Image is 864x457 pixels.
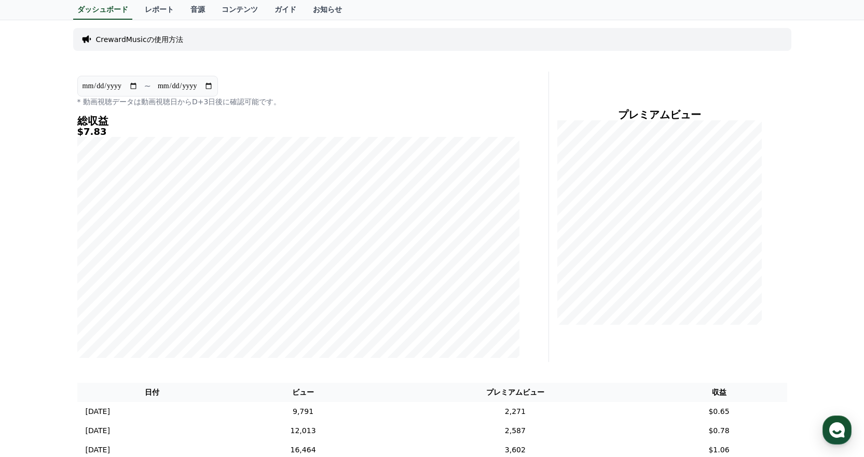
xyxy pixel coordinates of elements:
[134,329,199,355] a: Settings
[26,344,45,353] span: Home
[379,383,651,402] th: プレミアムビュー
[77,115,519,127] h4: 総収益
[86,425,110,436] p: [DATE]
[227,421,379,440] td: 12,013
[68,329,134,355] a: Messages
[227,402,379,421] td: 9,791
[227,383,379,402] th: ビュー
[379,402,651,421] td: 2,271
[86,445,110,455] p: [DATE]
[651,421,787,440] td: $0.78
[77,383,227,402] th: 日付
[96,34,183,45] a: CrewardMusicの使用方法
[379,421,651,440] td: 2,587
[77,127,519,137] h5: $7.83
[651,383,787,402] th: 収益
[86,406,110,417] p: [DATE]
[77,96,519,107] p: * 動画視聴データは動画視聴日からD+3日後に確認可能です。
[651,402,787,421] td: $0.65
[557,109,762,120] h4: プレミアムビュー
[86,345,117,353] span: Messages
[3,329,68,355] a: Home
[154,344,179,353] span: Settings
[144,80,151,92] p: ~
